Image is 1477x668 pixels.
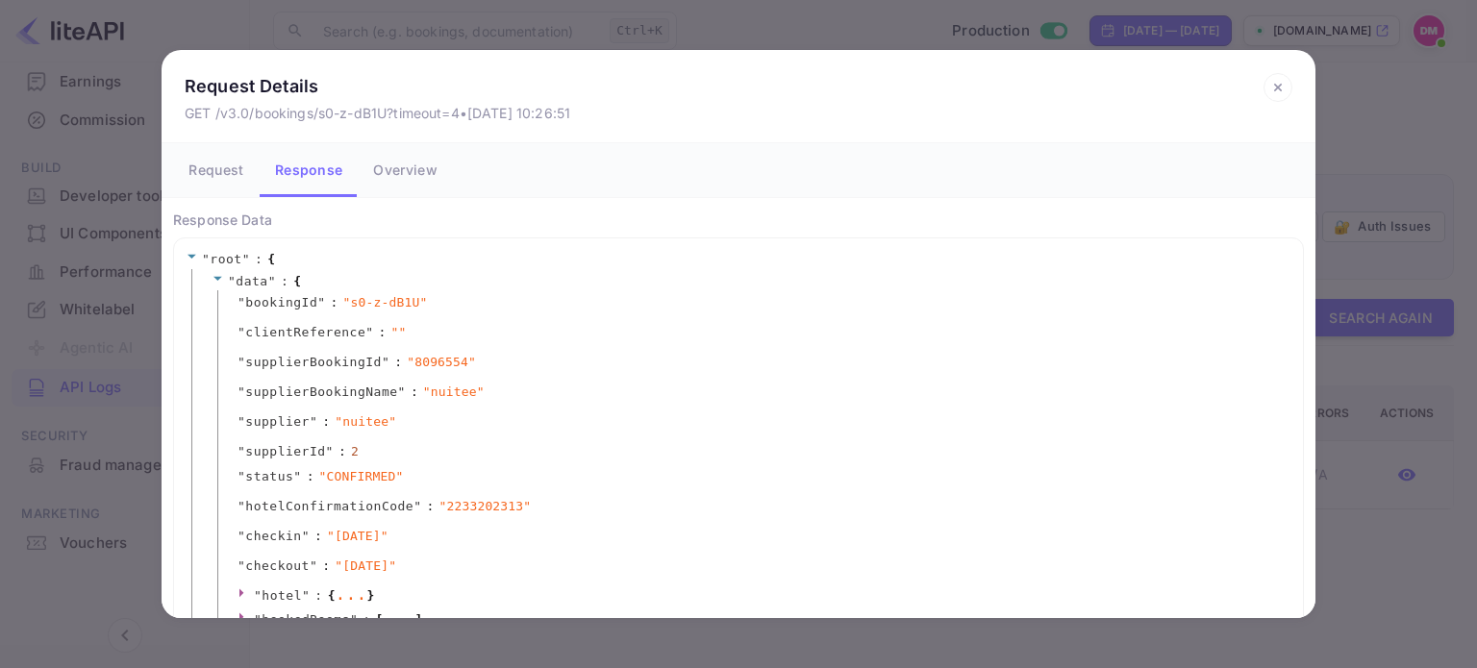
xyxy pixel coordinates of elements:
span: " [238,558,245,573]
span: : [331,293,338,312]
span: hotelConfirmationCode [245,497,413,516]
span: " [310,558,317,573]
span: " [382,355,389,369]
div: 2 [351,442,359,461]
span: : [379,323,387,342]
span: status [245,467,293,486]
span: " [238,325,245,339]
span: : [281,272,288,291]
span: " [302,529,310,543]
span: " [326,444,334,458]
div: ... [336,589,367,599]
span: bookedRooms [262,612,350,627]
span: : [338,442,346,461]
button: Overview [358,143,452,197]
span: { [293,272,301,291]
span: clientReference [245,323,365,342]
span: " 2233202313 " [439,497,532,516]
span: " [238,295,245,309]
span: " [238,384,245,399]
span: " [268,274,276,288]
span: " [238,355,245,369]
span: supplierBookingId [245,353,382,372]
span: data [236,274,267,288]
p: Response Data [173,210,1304,230]
span: " [310,414,317,429]
span: ] [415,610,423,630]
span: " [365,325,373,339]
span: : [363,610,370,630]
span: { [328,586,336,606]
span: " CONFIRMED " [319,467,404,486]
button: Request [173,143,260,197]
span: " [238,444,245,458]
span: " 8096554 " [407,353,476,372]
span: : [314,586,322,606]
span: " [228,274,236,288]
span: " [202,252,210,266]
span: : [314,527,322,546]
span: " [413,499,421,513]
span: " [254,612,262,627]
span: " [350,612,358,627]
span: { [267,250,275,269]
span: : [394,353,402,372]
span: bookingId [245,293,317,312]
span: " [238,414,245,429]
span: " [238,469,245,483]
span: [ [376,610,384,630]
div: ... [384,613,415,623]
button: Response [260,143,358,197]
span: " [317,295,325,309]
span: " [238,529,245,543]
span: : [322,412,330,432]
span: root [210,252,241,266]
span: : [427,497,435,516]
span: " [DATE] " [335,557,396,576]
span: " [DATE] " [327,527,388,546]
span: : [255,250,263,269]
span: : [307,467,314,486]
span: " [302,588,310,603]
span: " [293,469,301,483]
span: " [242,252,250,266]
span: supplier [245,412,310,432]
span: supplierId [245,442,325,461]
span: " [254,588,262,603]
span: " [398,384,406,399]
span: : [322,557,330,576]
span: } [367,586,375,606]
p: Request Details [185,73,570,99]
span: " s0-z-dB1U " [343,293,428,312]
span: checkin [245,527,301,546]
span: checkout [245,557,310,576]
span: " " [391,323,407,342]
span: supplierBookingName [245,383,397,402]
span: hotel [262,588,302,603]
span: " [238,499,245,513]
span: " nuitee " [335,412,396,432]
span: " nuitee " [423,383,485,402]
p: GET /v3.0/bookings/s0-z-dB1U?timeout=4 • [DATE] 10:26:51 [185,103,570,123]
span: : [411,383,418,402]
